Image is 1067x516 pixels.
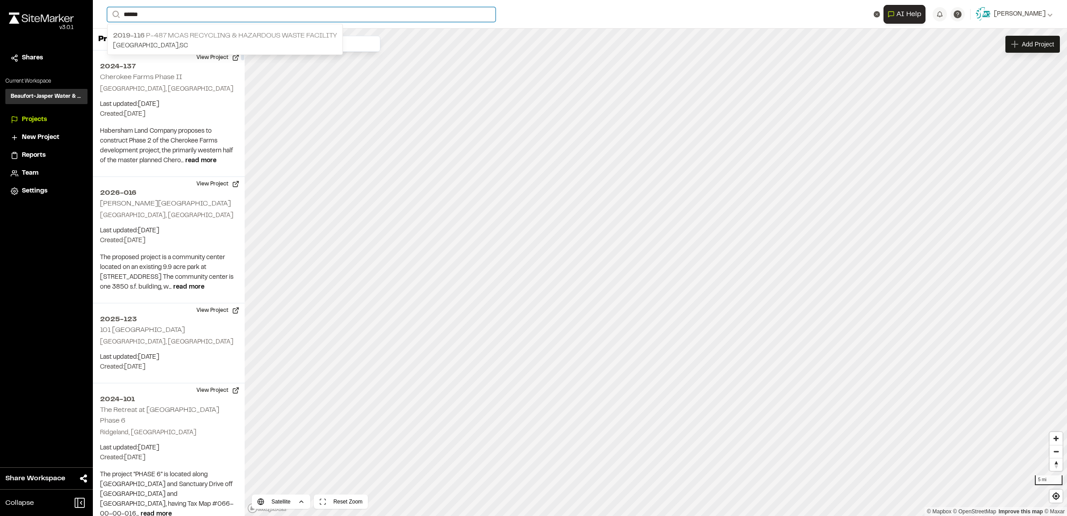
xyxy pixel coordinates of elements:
[173,285,204,290] span: read more
[1050,458,1063,471] button: Reset bearing to north
[100,453,238,463] p: Created: [DATE]
[100,109,238,119] p: Created: [DATE]
[100,226,238,236] p: Last updated: [DATE]
[5,77,88,85] p: Current Workspace
[100,327,185,333] h2: 101 [GEOGRAPHIC_DATA]
[100,84,238,94] p: [GEOGRAPHIC_DATA], [GEOGRAPHIC_DATA]
[100,201,231,207] h2: [PERSON_NAME][GEOGRAPHIC_DATA]
[100,352,238,362] p: Last updated: [DATE]
[314,495,368,509] button: Reset Zoom
[884,5,929,24] div: Open AI Assistant
[191,383,245,398] button: View Project
[191,50,245,65] button: View Project
[100,188,238,198] h2: 2026-016
[100,100,238,109] p: Last updated: [DATE]
[976,7,1053,21] button: [PERSON_NAME]
[245,29,1067,516] canvas: Map
[9,24,74,32] div: Oh geez...please don't...
[11,133,82,143] a: New Project
[9,13,74,24] img: rebrand.png
[896,9,921,20] span: AI Help
[100,61,238,72] h2: 2024-137
[100,362,238,372] p: Created: [DATE]
[999,508,1043,515] a: Map feedback
[11,168,82,178] a: Team
[5,498,34,508] span: Collapse
[11,115,82,125] a: Projects
[953,508,996,515] a: OpenStreetMap
[22,53,43,63] span: Shares
[11,53,82,63] a: Shares
[108,27,342,55] a: 2019-116 P-487 MCAS Recycling & Hazardous Waste Facility[GEOGRAPHIC_DATA],SC
[100,314,238,325] h2: 2025-123
[22,151,46,160] span: Reports
[100,443,238,453] p: Last updated: [DATE]
[100,394,238,405] h2: 2024-101
[927,508,951,515] a: Mapbox
[5,473,65,484] span: Share Workspace
[100,428,238,438] p: Ridgeland, [GEOGRAPHIC_DATA]
[113,33,145,39] span: 2019-116
[113,30,337,41] p: P-487 MCAS Recycling & Hazardous Waste Facility
[107,7,123,22] button: Search
[100,236,238,246] p: Created: [DATE]
[1050,445,1063,458] button: Zoom out
[994,9,1046,19] span: [PERSON_NAME]
[11,92,82,101] h3: Beaufort-Jasper Water & Sewer Authority
[22,133,59,143] span: New Project
[185,158,217,164] span: read more
[976,7,990,21] img: User
[98,34,132,46] p: Projects
[100,337,238,347] p: [GEOGRAPHIC_DATA], [GEOGRAPHIC_DATA]
[113,41,337,51] p: [GEOGRAPHIC_DATA] , SC
[100,74,182,80] h2: Cherokee Farms Phase II
[100,253,238,292] p: The proposed project is a community center located on an existing 9.9 acre park at [STREET_ADDRES...
[100,126,238,166] p: Habersham Land Company proposes to construct Phase 2 of the Cherokee Farms development project, t...
[191,303,245,318] button: View Project
[1050,490,1063,503] button: Find my location
[22,168,38,178] span: Team
[11,186,82,196] a: Settings
[22,115,47,125] span: Projects
[100,211,238,221] p: [GEOGRAPHIC_DATA], [GEOGRAPHIC_DATA]
[252,495,310,509] button: Satellite
[191,177,245,191] button: View Project
[11,151,82,160] a: Reports
[1044,508,1065,515] a: Maxar
[100,407,219,424] h2: The Retreat at [GEOGRAPHIC_DATA] Phase 6
[1035,475,1063,485] div: 5 mi
[884,5,925,24] button: Open AI Assistant
[247,503,287,513] a: Mapbox logo
[1022,40,1054,49] span: Add Project
[22,186,47,196] span: Settings
[874,11,880,17] button: Clear text
[1050,432,1063,445] button: Zoom in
